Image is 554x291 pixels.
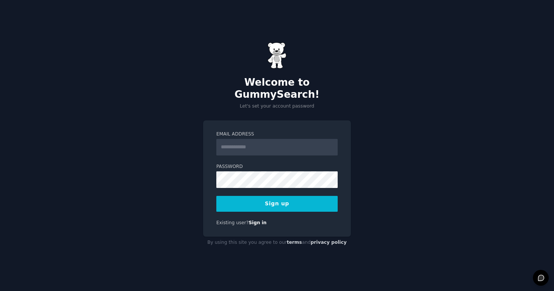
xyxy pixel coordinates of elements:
[203,103,351,110] p: Let's set your account password
[311,240,347,245] a: privacy policy
[216,196,338,212] button: Sign up
[268,42,286,69] img: Gummy Bear
[216,220,249,225] span: Existing user?
[216,163,338,170] label: Password
[249,220,267,225] a: Sign in
[287,240,302,245] a: terms
[203,77,351,100] h2: Welcome to GummySearch!
[203,237,351,249] div: By using this site you agree to our and
[216,131,338,138] label: Email Address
